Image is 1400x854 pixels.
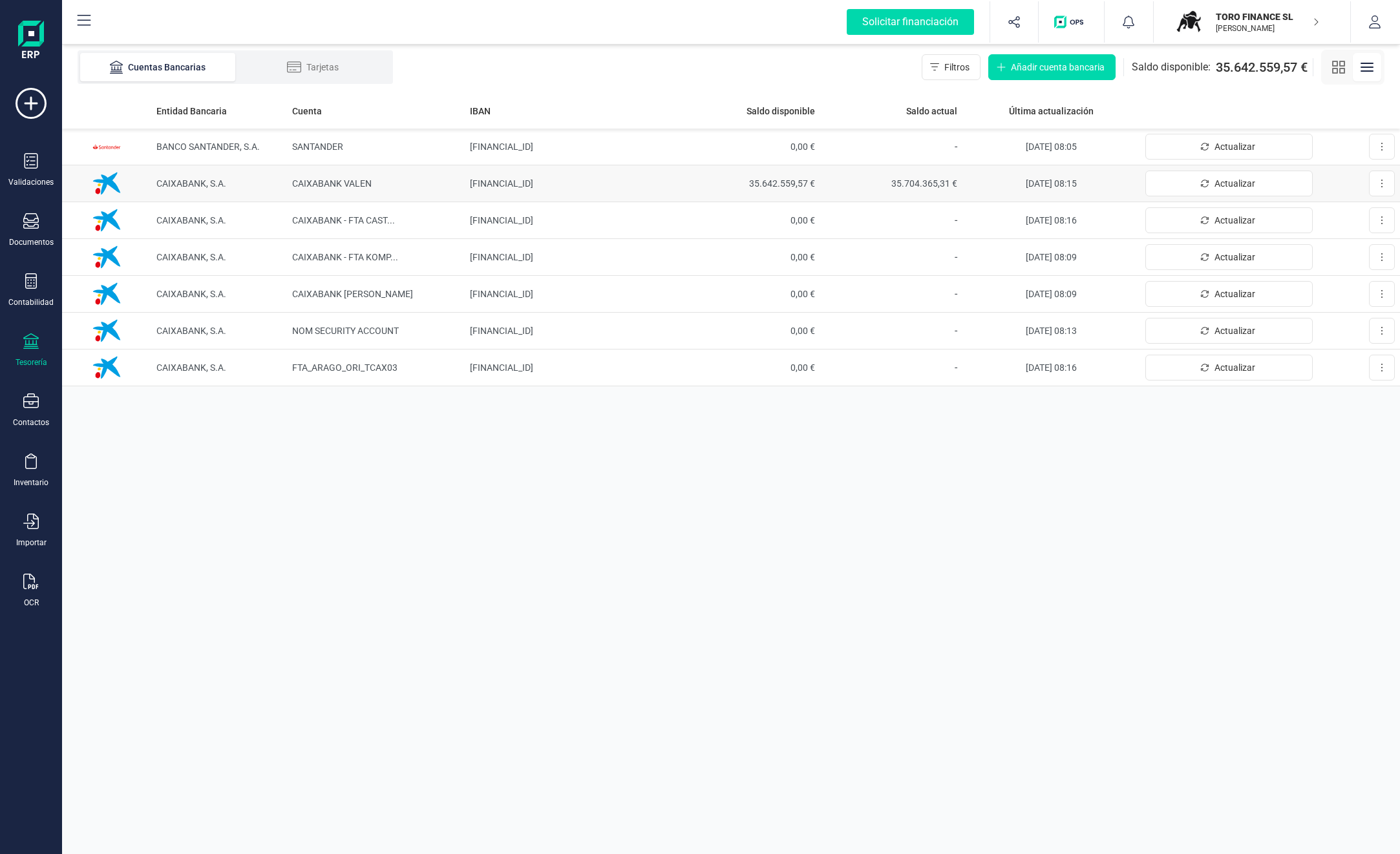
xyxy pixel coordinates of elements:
div: Inventario [14,477,48,488]
span: Actualizar [1214,214,1255,227]
span: Actualizar [1214,324,1255,337]
div: Importar [16,537,47,548]
button: Actualizar [1145,355,1313,380]
span: CAIXABANK [PERSON_NAME] [292,289,413,299]
img: Imagen de CAIXABANK, S.A. [87,348,126,387]
span: [DATE] 08:09 [1026,289,1077,299]
span: Actualizar [1214,140,1255,153]
span: Añadir cuenta bancaria [1011,61,1105,74]
span: Entidad Bancaria [156,105,227,118]
span: CAIXABANK VALEN [292,178,372,189]
img: Imagen de CAIXABANK, S.A. [87,164,126,203]
button: Actualizar [1145,318,1313,344]
span: Actualizar [1214,361,1255,374]
span: CAIXABANK - FTA KOMP ... [292,252,398,262]
span: Última actualización [1009,105,1094,118]
img: Logo Finanedi [18,21,44,62]
button: Solicitar financiación [831,1,990,43]
p: - [825,286,957,302]
p: - [825,213,957,228]
button: Actualizar [1145,281,1313,307]
div: Contabilidad [8,297,54,307]
div: Documentos [9,237,54,247]
button: Añadir cuenta bancaria [988,54,1116,80]
td: [FINANCIAL_ID] [465,165,678,202]
span: Filtros [944,61,970,74]
span: CAIXABANK, S.A. [156,326,226,336]
td: [FINANCIAL_ID] [465,202,678,239]
button: Actualizar [1145,134,1313,160]
span: Cuenta [292,105,322,118]
p: - [825,323,957,338]
button: TOTORO FINANCE SL[PERSON_NAME] [1169,1,1335,43]
span: [DATE] 08:09 [1026,252,1077,262]
img: Imagen de CAIXABANK, S.A. [87,311,126,350]
span: 0,00 € [683,140,815,153]
img: TO [1174,8,1203,36]
td: [FINANCIAL_ID] [465,129,678,165]
span: SANTANDER [292,141,343,152]
span: [DATE] 08:15 [1026,178,1077,189]
span: CAIXABANK, S.A. [156,362,226,373]
button: Filtros [922,54,981,80]
img: Imagen de CAIXABANK, S.A. [87,275,126,313]
span: 0,00 € [683,287,815,300]
div: Contactos [13,417,49,428]
button: Logo de OPS [1046,1,1096,43]
span: [DATE] 08:16 [1026,215,1077,225]
div: Tesorería [16,357,47,368]
span: 35.704.365,31 € [825,177,957,190]
img: Imagen de CAIXABANK, S.A. [87,238,126,276]
td: [FINANCIAL_ID] [465,276,678,313]
div: Solicitar financiación [847,9,974,35]
span: NOM SECURITY ACCOUNT [292,326,399,336]
td: [FINANCIAL_ID] [465,313,678,349]
span: Actualizar [1214,287,1255,300]
img: Imagen de CAIXABANK, S.A. [87,201,126,240]
p: - [825,139,957,154]
span: 0,00 € [683,324,815,337]
p: TORO FINANCE SL [1216,10,1319,23]
span: BANCO SANTANDER, S.A. [156,141,260,152]
div: Tarjetas [261,61,365,74]
span: CAIXABANK, S.A. [156,178,226,189]
button: Actualizar [1145,207,1313,233]
span: Actualizar [1214,251,1255,264]
span: [DATE] 08:13 [1026,326,1077,336]
img: Imagen de BANCO SANTANDER, S.A. [87,127,126,166]
div: Cuentas Bancarias [106,61,209,74]
span: 35.642.559,57 € [1216,58,1308,76]
span: [DATE] 08:16 [1026,362,1077,373]
img: Logo de OPS [1054,16,1088,28]
p: [PERSON_NAME] [1216,23,1319,34]
span: Saldo disponible: [1132,59,1211,75]
div: Validaciones [8,177,54,187]
span: CAIXABANK, S.A. [156,215,226,225]
span: CAIXABANK, S.A. [156,252,226,262]
span: 0,00 € [683,251,815,264]
span: Saldo actual [906,105,957,118]
span: 0,00 € [683,361,815,374]
button: Actualizar [1145,171,1313,196]
span: FTA_ARAGO_ORI_TCAX03 [292,362,398,373]
span: CAIXABANK, S.A. [156,289,226,299]
span: CAIXABANK - FTA CAST ... [292,215,395,225]
button: Actualizar [1145,244,1313,270]
p: - [825,249,957,265]
span: 35.642.559,57 € [683,177,815,190]
span: Actualizar [1214,177,1255,190]
span: 0,00 € [683,214,815,227]
span: Saldo disponible [747,105,815,118]
p: - [825,360,957,375]
td: [FINANCIAL_ID] [465,239,678,276]
div: OCR [24,598,39,608]
td: [FINANCIAL_ID] [465,349,678,386]
span: IBAN [470,105,491,118]
span: [DATE] 08:05 [1026,141,1077,152]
